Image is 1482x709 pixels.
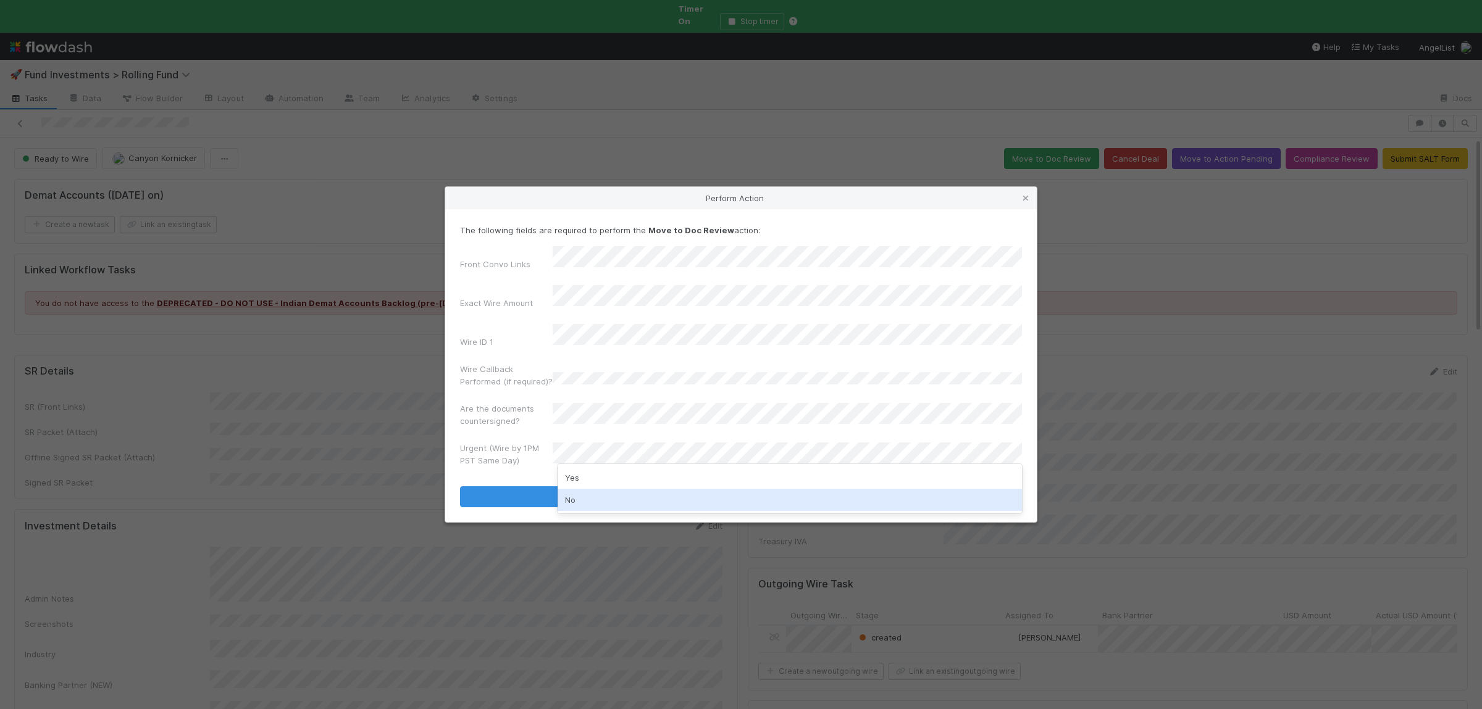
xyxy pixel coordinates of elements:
[460,297,533,309] label: Exact Wire Amount
[460,442,553,466] label: Urgent (Wire by 1PM PST Same Day)
[460,402,553,427] label: Are the documents countersigned?
[460,258,530,270] label: Front Convo Links
[460,336,493,348] label: Wire ID 1
[460,363,553,388] label: Wire Callback Performed (if required)?
[460,224,1022,236] p: The following fields are required to perform the action:
[460,486,1022,507] button: Move to Doc Review
[648,225,734,235] strong: Move to Doc Review
[445,187,1037,209] div: Perform Action
[558,466,1022,489] div: Yes
[558,489,1022,511] div: No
